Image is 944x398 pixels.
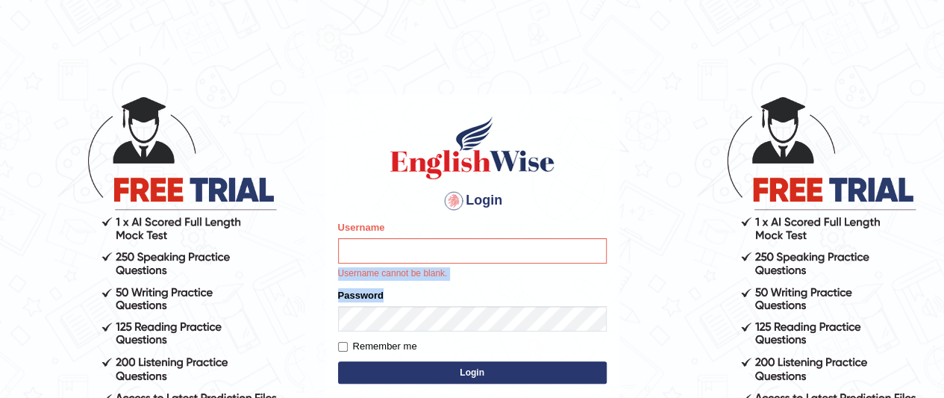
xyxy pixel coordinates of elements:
[338,342,348,352] input: Remember me
[338,288,384,302] label: Password
[338,361,607,384] button: Login
[338,189,607,213] h4: Login
[338,220,385,234] label: Username
[338,339,417,354] label: Remember me
[387,114,557,181] img: Logo of English Wise sign in for intelligent practice with AI
[338,267,607,281] p: Username cannot be blank.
